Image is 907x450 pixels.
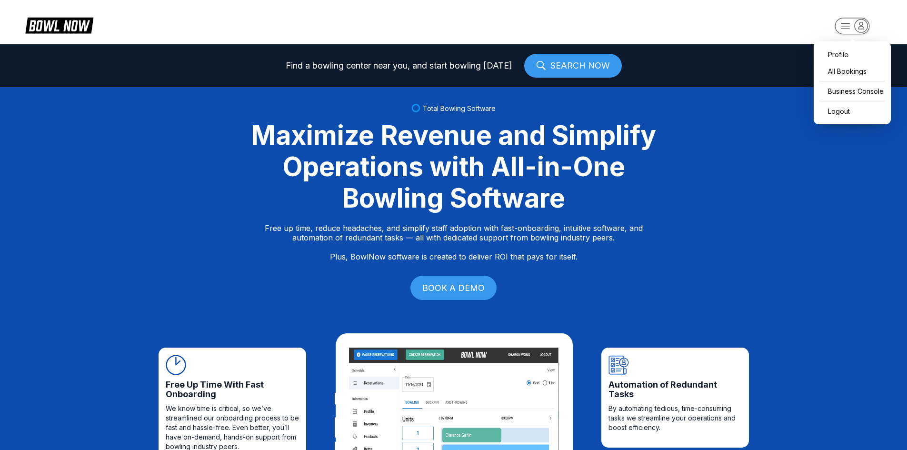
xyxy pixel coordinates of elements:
a: All Bookings [818,63,886,80]
button: Logout [818,103,886,120]
span: Automation of Redundant Tasks [608,380,742,399]
a: SEARCH NOW [524,54,622,78]
span: Total Bowling Software [423,104,496,112]
span: Free Up Time With Fast Onboarding [166,380,299,399]
div: Maximize Revenue and Simplify Operations with All-in-One Bowling Software [239,120,668,214]
a: Profile [818,46,886,63]
a: Business Console [818,83,886,100]
span: By automating tedious, time-consuming tasks we streamline your operations and boost efficiency. [608,404,742,432]
p: Free up time, reduce headaches, and simplify staff adoption with fast-onboarding, intuitive softw... [265,223,643,261]
a: BOOK A DEMO [410,276,497,300]
span: Find a bowling center near you, and start bowling [DATE] [286,61,512,70]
